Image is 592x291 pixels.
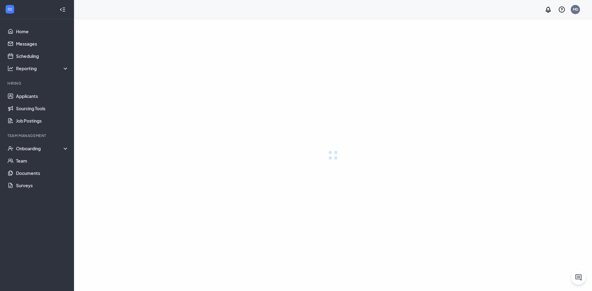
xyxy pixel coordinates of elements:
[16,145,69,152] div: Onboarding
[558,6,565,13] svg: QuestionInfo
[575,274,582,281] svg: ChatActive
[7,133,68,138] div: Team Management
[16,25,69,38] a: Home
[16,155,69,167] a: Team
[16,65,69,71] div: Reporting
[16,50,69,62] a: Scheduling
[16,167,69,179] a: Documents
[545,6,552,13] svg: Notifications
[7,65,14,71] svg: Analysis
[7,6,13,12] svg: WorkstreamLogo
[571,270,586,285] button: ChatActive
[60,6,66,13] svg: Collapse
[7,81,68,86] div: Hiring
[16,115,69,127] a: Job Postings
[573,7,578,12] div: M0
[7,145,14,152] svg: UserCheck
[16,102,69,115] a: Sourcing Tools
[16,179,69,192] a: Surveys
[16,38,69,50] a: Messages
[16,90,69,102] a: Applicants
